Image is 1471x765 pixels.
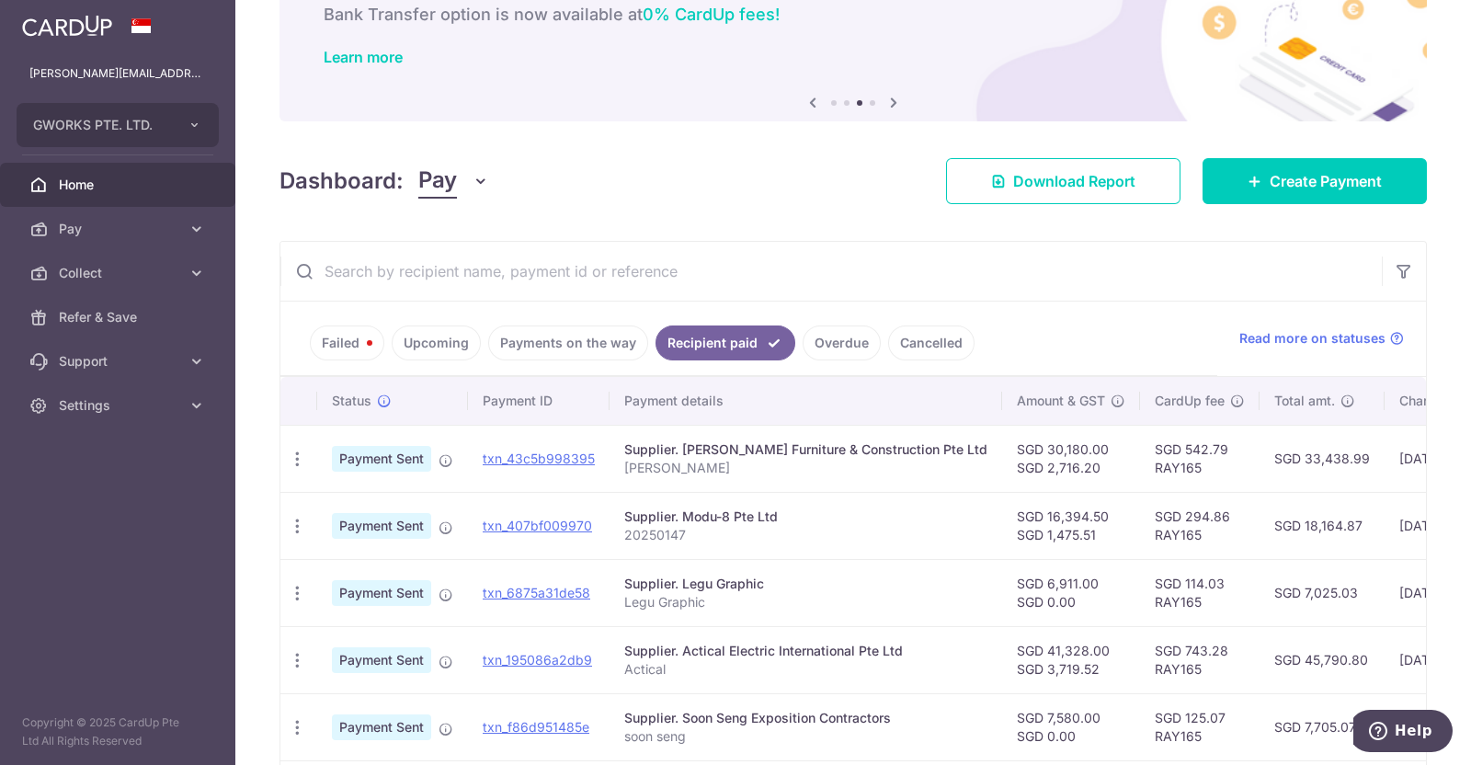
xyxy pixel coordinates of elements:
[1002,492,1140,559] td: SGD 16,394.50 SGD 1,475.51
[624,727,987,746] p: soon seng
[1270,170,1382,192] span: Create Payment
[488,325,648,360] a: Payments on the way
[1239,329,1404,348] a: Read more on statuses
[1353,710,1453,756] iframe: Opens a widget where you can find more information
[332,446,431,472] span: Payment Sent
[1002,626,1140,693] td: SGD 41,328.00 SGD 3,719.52
[624,575,987,593] div: Supplier. Legu Graphic
[656,325,795,360] a: Recipient paid
[1260,492,1385,559] td: SGD 18,164.87
[418,164,457,199] span: Pay
[1260,559,1385,626] td: SGD 7,025.03
[1140,626,1260,693] td: SGD 743.28 RAY165
[1013,170,1135,192] span: Download Report
[1274,392,1335,410] span: Total amt.
[1140,559,1260,626] td: SGD 114.03 RAY165
[1260,693,1385,760] td: SGD 7,705.07
[946,158,1180,204] a: Download Report
[59,352,180,371] span: Support
[1002,559,1140,626] td: SGD 6,911.00 SGD 0.00
[483,451,595,466] a: txn_43c5b998395
[483,719,589,735] a: txn_f86d951485e
[59,308,180,326] span: Refer & Save
[483,652,592,668] a: txn_195086a2db9
[59,176,180,194] span: Home
[17,103,219,147] button: GWORKS PTE. LTD.
[1239,329,1385,348] span: Read more on statuses
[483,518,592,533] a: txn_407bf009970
[1140,425,1260,492] td: SGD 542.79 RAY165
[310,325,384,360] a: Failed
[1260,626,1385,693] td: SGD 45,790.80
[33,116,169,134] span: GWORKS PTE. LTD.
[280,242,1382,301] input: Search by recipient name, payment id or reference
[1140,693,1260,760] td: SGD 125.07 RAY165
[1017,392,1105,410] span: Amount & GST
[59,264,180,282] span: Collect
[332,392,371,410] span: Status
[59,220,180,238] span: Pay
[888,325,975,360] a: Cancelled
[643,5,780,24] span: 0% CardUp fees!
[59,396,180,415] span: Settings
[1002,693,1140,760] td: SGD 7,580.00 SGD 0.00
[624,660,987,679] p: Actical
[22,15,112,37] img: CardUp
[803,325,881,360] a: Overdue
[1140,492,1260,559] td: SGD 294.86 RAY165
[624,440,987,459] div: Supplier. [PERSON_NAME] Furniture & Construction Pte Ltd
[1260,425,1385,492] td: SGD 33,438.99
[392,325,481,360] a: Upcoming
[29,64,206,83] p: [PERSON_NAME][EMAIL_ADDRESS][DOMAIN_NAME]
[483,585,590,600] a: txn_6875a31de58
[332,647,431,673] span: Payment Sent
[279,165,404,198] h4: Dashboard:
[324,4,1383,26] h6: Bank Transfer option is now available at
[418,164,489,199] button: Pay
[1155,392,1225,410] span: CardUp fee
[624,642,987,660] div: Supplier. Actical Electric International Pte Ltd
[332,513,431,539] span: Payment Sent
[624,709,987,727] div: Supplier. Soon Seng Exposition Contractors
[624,526,987,544] p: 20250147
[624,508,987,526] div: Supplier. Modu-8 Pte Ltd
[324,48,403,66] a: Learn more
[624,459,987,477] p: [PERSON_NAME]
[468,377,610,425] th: Payment ID
[624,593,987,611] p: Legu Graphic
[1203,158,1427,204] a: Create Payment
[332,714,431,740] span: Payment Sent
[332,580,431,606] span: Payment Sent
[1002,425,1140,492] td: SGD 30,180.00 SGD 2,716.20
[610,377,1002,425] th: Payment details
